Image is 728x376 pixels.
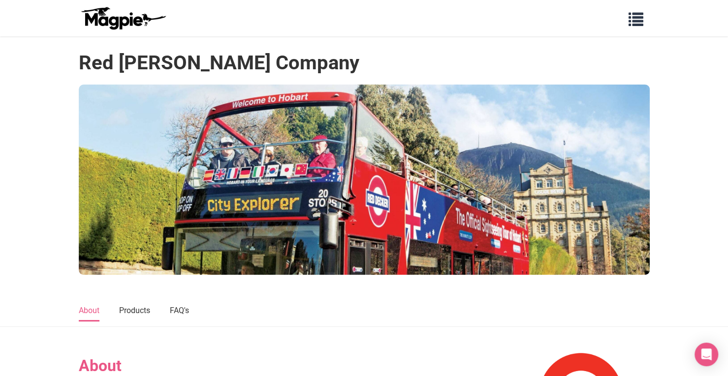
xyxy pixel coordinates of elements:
[695,343,718,366] div: Open Intercom Messenger
[170,301,189,321] a: FAQ's
[79,301,99,321] a: About
[79,85,650,275] img: Red Decker Company banner
[79,51,359,75] h1: Red [PERSON_NAME] Company
[119,301,150,321] a: Products
[79,6,167,30] img: logo-ab69f6fb50320c5b225c76a69d11143b.png
[79,356,492,375] h2: About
